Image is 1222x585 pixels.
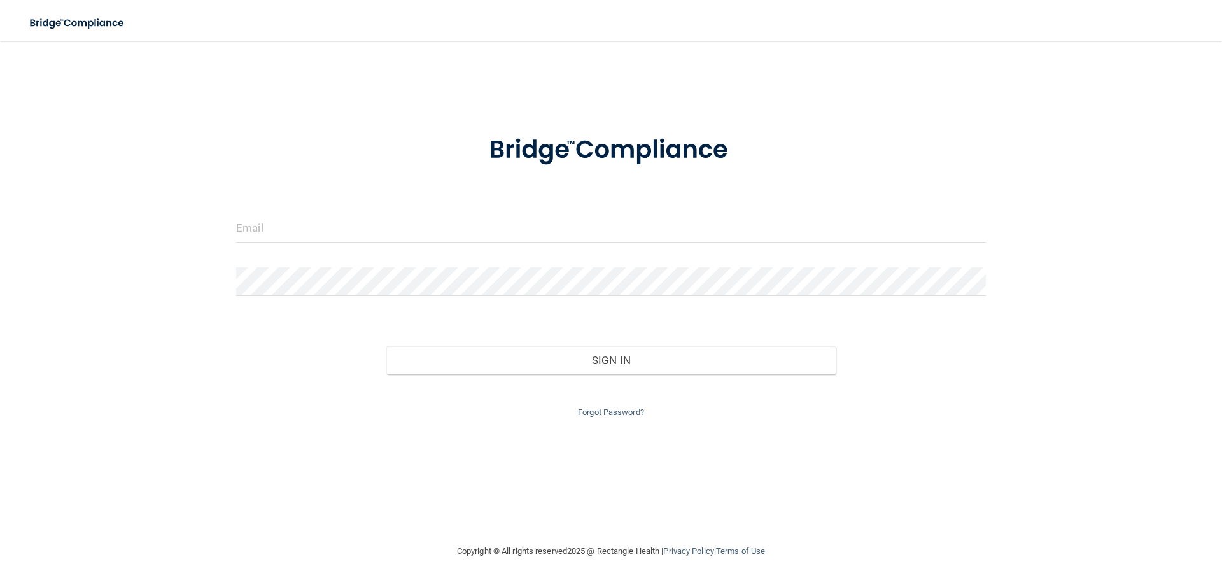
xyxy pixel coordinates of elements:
[716,546,765,556] a: Terms of Use
[386,346,836,374] button: Sign In
[379,531,843,572] div: Copyright © All rights reserved 2025 @ Rectangle Health | |
[663,546,713,556] a: Privacy Policy
[463,117,759,183] img: bridge_compliance_login_screen.278c3ca4.svg
[19,10,136,36] img: bridge_compliance_login_screen.278c3ca4.svg
[236,214,986,243] input: Email
[578,407,644,417] a: Forgot Password?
